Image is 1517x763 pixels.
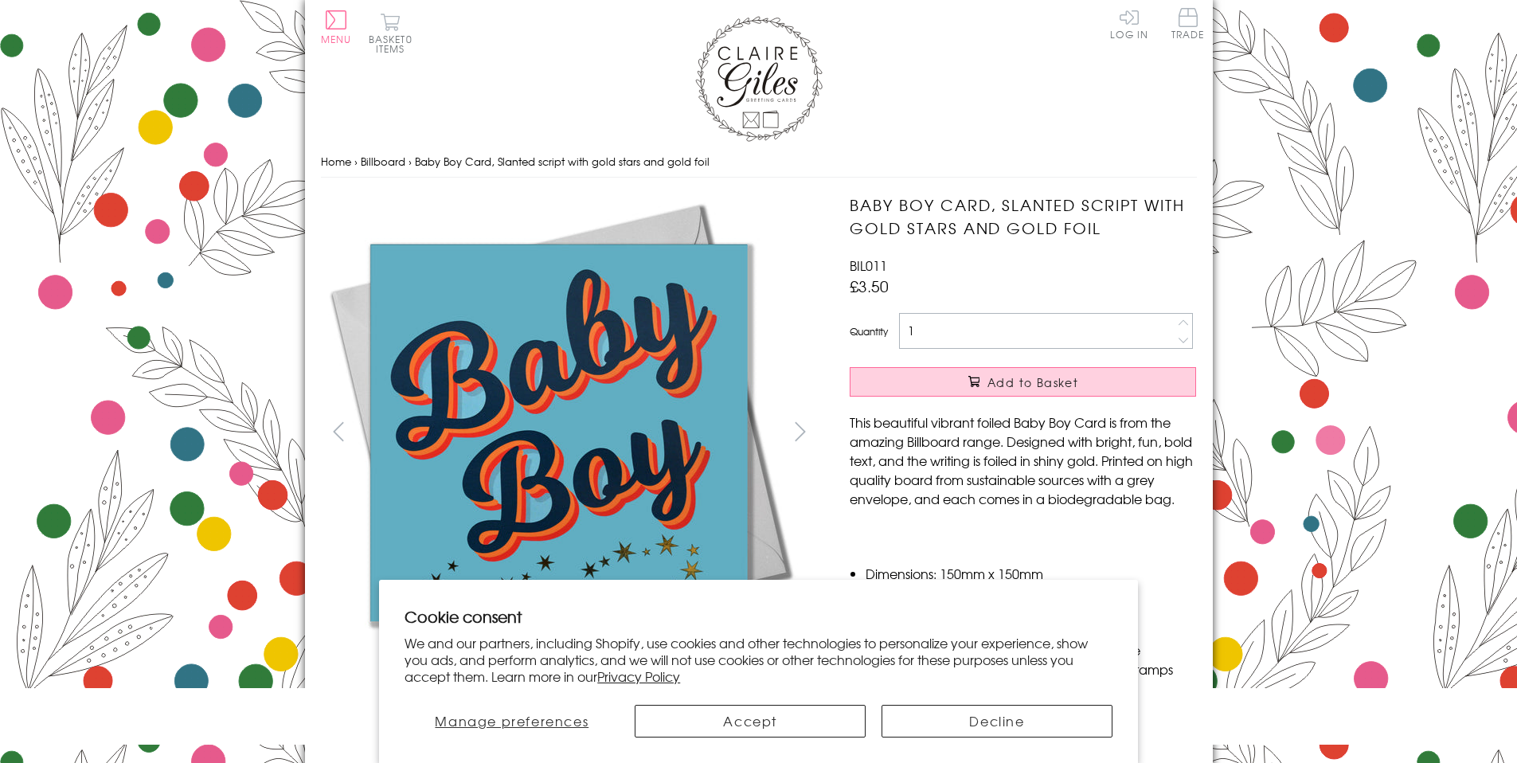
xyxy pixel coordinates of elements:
[1171,8,1205,42] a: Trade
[597,667,680,686] a: Privacy Policy
[376,32,412,56] span: 0 items
[415,154,710,169] span: Baby Boy Card, Slanted script with gold stars and gold foil
[369,13,412,53] button: Basket0 items
[987,374,1078,390] span: Add to Basket
[850,256,887,275] span: BIL011
[1171,8,1205,39] span: Trade
[850,324,888,338] label: Quantity
[695,16,823,142] img: Claire Giles Greetings Cards
[1110,8,1148,39] a: Log In
[850,194,1196,240] h1: Baby Boy Card, Slanted script with gold stars and gold foil
[850,275,889,297] span: £3.50
[321,194,799,671] img: Baby Boy Card, Slanted script with gold stars and gold foil
[882,705,1112,738] button: Decline
[850,367,1196,397] button: Add to Basket
[321,146,1197,178] nav: breadcrumbs
[782,413,818,449] button: next
[635,705,866,738] button: Accept
[405,635,1112,684] p: We and our partners, including Shopify, use cookies and other technologies to personalize your ex...
[361,154,405,169] a: Billboard
[321,413,357,449] button: prev
[850,413,1196,508] p: This beautiful vibrant foiled Baby Boy Card is from the amazing Billboard range. Designed with br...
[321,10,352,44] button: Menu
[354,154,358,169] span: ›
[866,564,1196,583] li: Dimensions: 150mm x 150mm
[321,32,352,46] span: Menu
[321,154,351,169] a: Home
[405,705,619,738] button: Manage preferences
[409,154,412,169] span: ›
[405,605,1112,628] h2: Cookie consent
[435,711,588,730] span: Manage preferences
